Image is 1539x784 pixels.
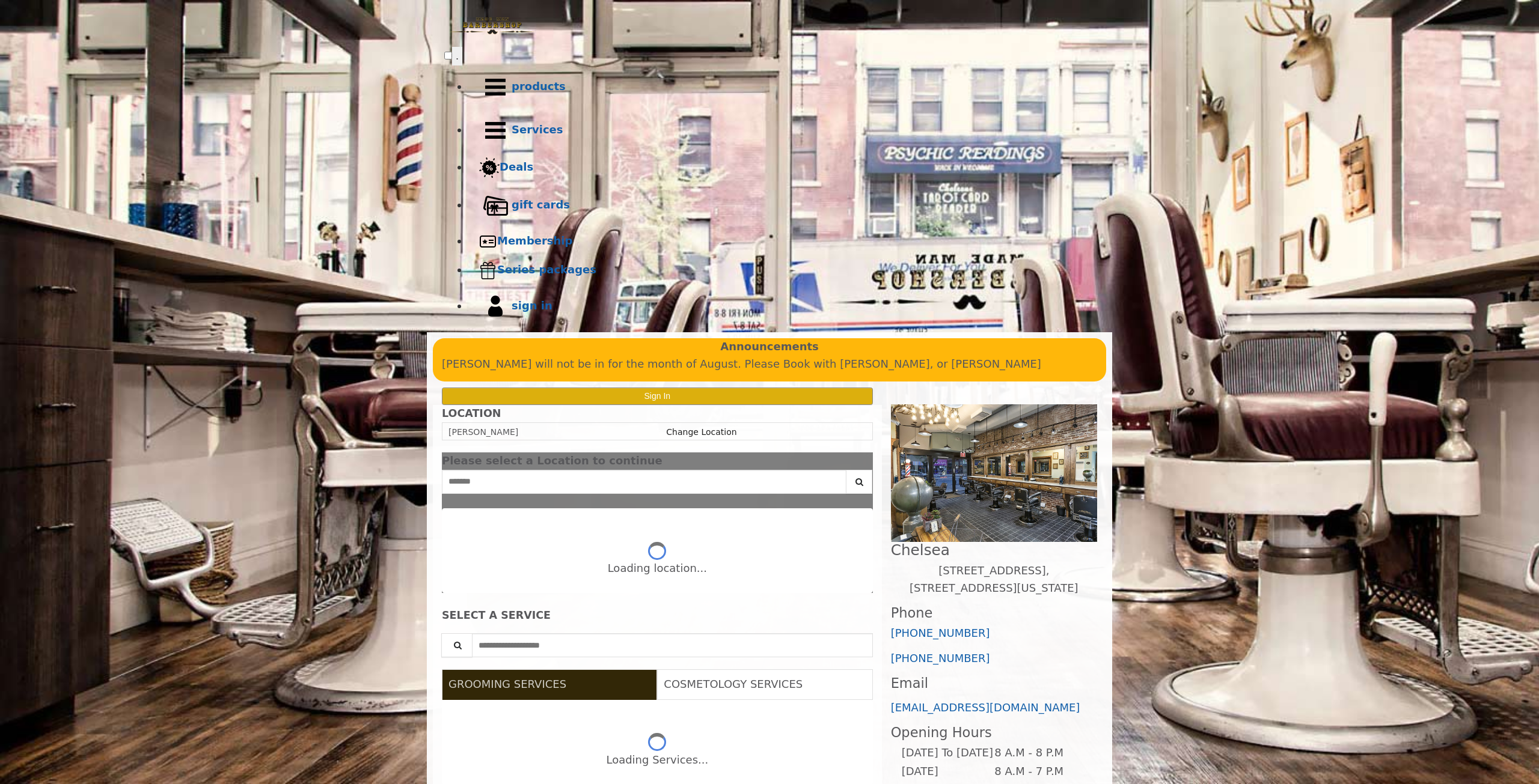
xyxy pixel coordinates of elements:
div: Loading Services... [606,752,708,769]
a: MembershipMembership [468,227,1095,256]
span: COSMETOLOGY SERVICES [664,678,803,690]
a: Change Location [666,427,736,437]
h2: Chelsea [891,542,1097,558]
b: gift cards [512,198,570,211]
td: 8 A.M - 7 P.M [994,762,1087,781]
span: Please select a Location to continue [442,454,662,467]
b: Membership [497,234,572,247]
button: Service Search [441,633,473,657]
img: sign in [479,290,512,323]
div: Loading location... [608,560,707,577]
button: Sign In [442,387,873,405]
b: sign in [512,299,552,312]
a: [EMAIL_ADDRESS][DOMAIN_NAME] [891,701,1080,714]
img: Gift cards [479,189,512,222]
a: Series packagesSeries packages [468,256,1095,285]
a: Productsproducts [468,65,1095,109]
div: SELECT A SERVICE [442,610,873,621]
a: Gift cardsgift cards [468,184,1095,227]
button: menu toggle [452,47,462,65]
h3: Email [891,676,1097,691]
span: GROOMING SERVICES [448,678,566,690]
a: ServicesServices [468,109,1095,152]
img: Made Man Barbershop logo [444,7,540,45]
img: Series packages [479,261,497,279]
b: Series packages [497,263,596,276]
img: Services [479,114,512,147]
b: Services [512,123,563,136]
h3: Phone [891,606,1097,621]
div: Center Select [442,470,873,500]
b: products [512,80,566,93]
b: LOCATION [442,407,501,419]
td: 8 A.M - 8 P.M [994,744,1087,762]
a: [PHONE_NUMBER] [891,627,990,639]
a: sign insign in [468,285,1095,328]
i: Search button [852,478,866,486]
td: [DATE] [901,762,994,781]
span: [PERSON_NAME] [448,427,518,437]
input: Search Center [442,470,846,494]
p: [STREET_ADDRESS],[STREET_ADDRESS][US_STATE] [891,562,1097,597]
b: Announcements [720,338,819,356]
a: [PHONE_NUMBER] [891,652,990,664]
span: . [456,50,459,62]
img: Deals [479,157,500,178]
button: close dialog [855,457,873,465]
p: [PERSON_NAME] will not be in for the month of August. Please Book with [PERSON_NAME], or [PERSON_... [442,356,1097,373]
b: Deals [500,160,533,173]
input: menu toggle [444,52,452,59]
h3: Opening Hours [891,725,1097,740]
img: Membership [479,232,497,251]
a: DealsDeals [468,152,1095,184]
img: Products [479,71,512,103]
td: [DATE] To [DATE] [901,744,994,762]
